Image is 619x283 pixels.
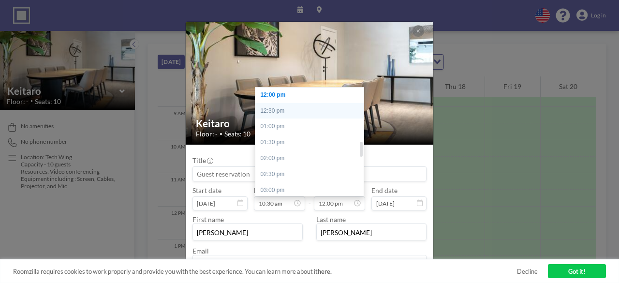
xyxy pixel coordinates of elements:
[255,103,368,119] div: 12:30 pm
[371,186,398,194] label: End date
[192,186,221,194] label: Start date
[255,150,368,166] div: 02:00 pm
[192,215,224,223] label: First name
[192,247,209,255] label: Email
[224,130,251,138] span: Seats: 10
[196,130,218,138] span: Floor: -
[220,131,222,137] span: •
[255,87,368,103] div: 12:00 pm
[255,134,368,150] div: 01:30 pm
[316,215,346,223] label: Last name
[255,166,368,182] div: 02:30 pm
[517,268,538,275] a: Decline
[254,186,270,194] label: From
[192,156,213,164] label: Title
[548,264,606,279] a: Got it!
[196,118,425,130] h2: Keitaro
[186,0,434,166] img: 537.jpg
[193,257,426,271] input: Email
[13,268,517,275] span: Roomzilla requires cookies to work properly and provide you with the best experience. You can lea...
[193,167,426,181] input: Guest reservation
[317,225,426,239] input: Last name
[255,119,368,134] div: 01:00 pm
[309,189,311,208] span: -
[193,225,302,239] input: First name
[318,268,332,275] a: here.
[255,182,368,198] div: 03:00 pm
